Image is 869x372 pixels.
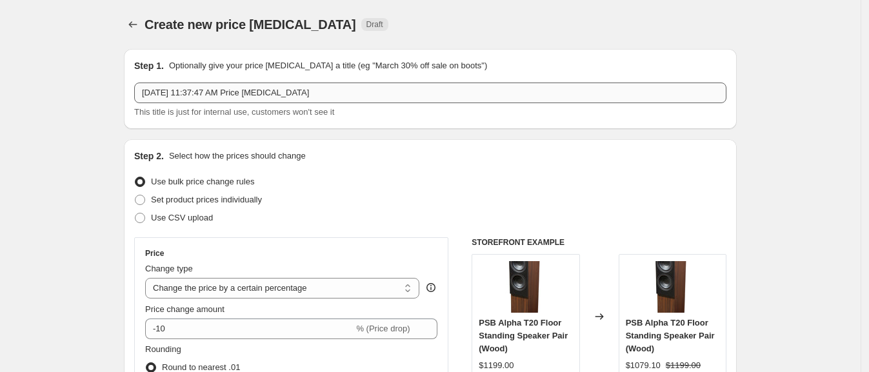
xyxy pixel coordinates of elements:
[479,359,514,372] div: $1199.00
[162,362,240,372] span: Round to nearest .01
[134,150,164,162] h2: Step 2.
[626,318,715,353] span: PSB Alpha T20 Floor Standing Speaker Pair (Wood)
[356,324,410,333] span: % (Price drop)
[134,83,726,103] input: 30% off holiday sale
[500,261,552,313] img: alphat120-wal_20_1_80x.jpg
[134,107,334,117] span: This title is just for internal use, customers won't see it
[151,177,254,186] span: Use bulk price change rules
[366,19,383,30] span: Draft
[145,17,356,32] span: Create new price [MEDICAL_DATA]
[145,264,193,273] span: Change type
[472,237,726,248] h6: STOREFRONT EXAMPLE
[425,281,437,294] div: help
[479,318,568,353] span: PSB Alpha T20 Floor Standing Speaker Pair (Wood)
[626,359,661,372] div: $1079.10
[151,195,262,204] span: Set product prices individually
[151,213,213,222] span: Use CSV upload
[169,150,306,162] p: Select how the prices should change
[666,359,701,372] strike: $1199.00
[145,304,225,314] span: Price change amount
[169,59,487,72] p: Optionally give your price [MEDICAL_DATA] a title (eg "March 30% off sale on boots")
[145,344,181,354] span: Rounding
[646,261,698,313] img: alphat120-wal_20_1_80x.jpg
[134,59,164,72] h2: Step 1.
[145,318,354,339] input: -15
[124,15,142,34] button: Price change jobs
[145,248,164,259] h3: Price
